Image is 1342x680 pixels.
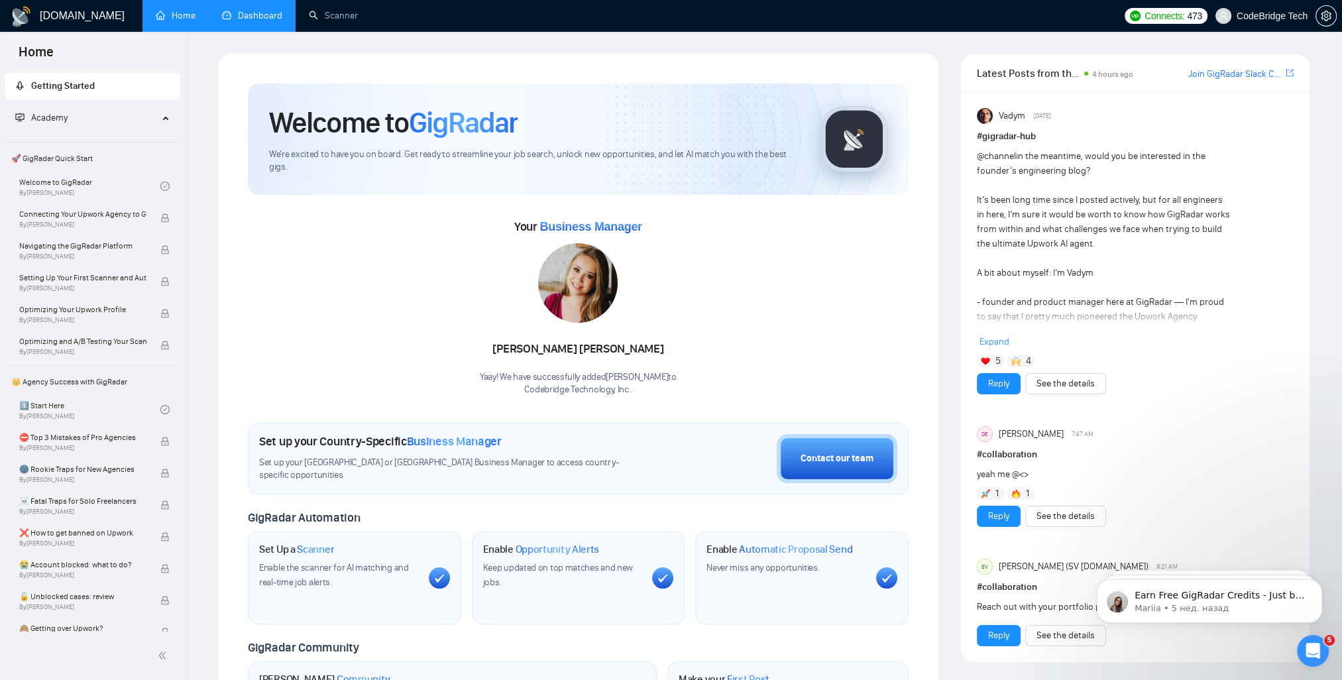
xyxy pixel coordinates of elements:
[1077,551,1342,644] iframe: Intercom notifications сообщение
[248,640,359,655] span: GigRadar Community
[269,105,518,141] h1: Welcome to
[259,543,334,556] h1: Set Up a
[480,338,677,361] div: [PERSON_NAME] [PERSON_NAME]
[1025,355,1031,368] span: 4
[19,558,146,571] span: 😭 Account blocked: what to do?
[1025,506,1106,527] button: See the details
[1036,376,1095,391] a: See the details
[777,434,897,483] button: Contact our team
[483,543,600,556] h1: Enable
[259,434,502,449] h1: Set up your Country-Specific
[31,112,68,123] span: Academy
[19,622,146,635] span: 🙈 Getting over Upwork?
[19,571,146,579] span: By [PERSON_NAME]
[158,649,171,662] span: double-left
[19,221,146,229] span: By [PERSON_NAME]
[156,10,196,21] a: homeHome
[19,476,146,484] span: By [PERSON_NAME]
[978,559,992,574] div: SV
[1324,635,1335,646] span: 5
[259,562,409,588] span: Enable the scanner for AI matching and real-time job alerts.
[988,376,1009,391] a: Reply
[1315,11,1337,21] a: setting
[977,467,1231,482] div: yeah me @<>
[821,106,887,172] img: gigradar-logo.png
[706,543,852,556] h1: Enable
[977,447,1294,462] h1: # collaboration
[58,51,229,63] p: Message from Mariia, sent 5 нед. назад
[160,341,170,350] span: lock
[1011,489,1021,498] img: 🔥
[1130,11,1141,21] img: upwork-logo.png
[995,355,1001,368] span: 5
[160,500,170,510] span: lock
[739,543,852,556] span: Automatic Proposal Send
[58,38,229,365] span: Earn Free GigRadar Credits - Just by Sharing Your Story! 💬 Want more credits for sending proposal...
[977,373,1021,394] button: Reply
[1025,373,1106,394] button: See the details
[515,543,599,556] span: Opportunity Alerts
[998,559,1148,574] span: [PERSON_NAME] (SV [DOMAIN_NAME])
[19,508,146,516] span: By [PERSON_NAME]
[1219,11,1228,21] span: user
[977,129,1294,144] h1: # gigradar-hub
[19,603,146,611] span: By [PERSON_NAME]
[19,239,146,253] span: Navigating the GigRadar Platform
[222,10,282,21] a: dashboardDashboard
[988,509,1009,524] a: Reply
[1036,509,1095,524] a: See the details
[6,145,179,172] span: 🚀 GigRadar Quick Start
[977,65,1080,82] span: Latest Posts from the GigRadar Community
[977,600,1231,614] div: Reach out with your portfolio pls @[PERSON_NAME]
[259,457,642,482] span: Set up your [GEOGRAPHIC_DATA] or [GEOGRAPHIC_DATA] Business Manager to access country-specific op...
[248,510,360,525] span: GigRadar Automation
[5,73,180,99] li: Getting Started
[1025,625,1106,646] button: See the details
[160,309,170,318] span: lock
[19,172,160,201] a: Welcome to GigRadarBy[PERSON_NAME]
[977,150,1016,162] span: @channel
[539,220,642,233] span: Business Manager
[19,463,146,476] span: 🌚 Rookie Traps for New Agencies
[981,357,990,366] img: ❤️
[269,148,800,174] span: We're excited to have you on board. Get ready to streamline your job search, unlock new opportuni...
[995,487,999,500] span: 1
[19,526,146,539] span: ❌ How to get banned on Upwork
[297,543,334,556] span: Scanner
[19,335,146,348] span: Optimizing and A/B Testing Your Scanner for Better Results
[160,437,170,446] span: lock
[160,277,170,286] span: lock
[160,564,170,573] span: lock
[11,6,32,27] img: logo
[977,108,993,124] img: Vadym
[1025,487,1029,500] span: 1
[19,348,146,356] span: By [PERSON_NAME]
[19,253,146,260] span: By [PERSON_NAME]
[1033,110,1051,122] span: [DATE]
[19,207,146,221] span: Connecting Your Upwork Agency to GigRadar
[19,431,146,444] span: ⛔ Top 3 Mistakes of Pro Agencies
[19,316,146,324] span: By [PERSON_NAME]
[1036,628,1095,643] a: See the details
[988,628,1009,643] a: Reply
[407,434,502,449] span: Business Manager
[160,182,170,191] span: check-circle
[977,625,1021,646] button: Reply
[801,451,873,466] div: Contact our team
[1011,357,1021,366] img: 🙌
[978,427,992,441] div: DE
[160,405,170,414] span: check-circle
[538,243,618,323] img: 1686179495276-90.jpg
[160,628,170,637] span: lock
[15,81,25,90] span: rocket
[8,42,64,70] span: Home
[1072,428,1093,440] span: 7:47 AM
[409,105,518,141] span: GigRadar
[19,271,146,284] span: Setting Up Your First Scanner and Auto-Bidder
[979,336,1009,347] span: Expand
[998,109,1025,123] span: Vadym
[19,590,146,603] span: 🔓 Unblocked cases: review
[977,580,1294,595] h1: # collaboration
